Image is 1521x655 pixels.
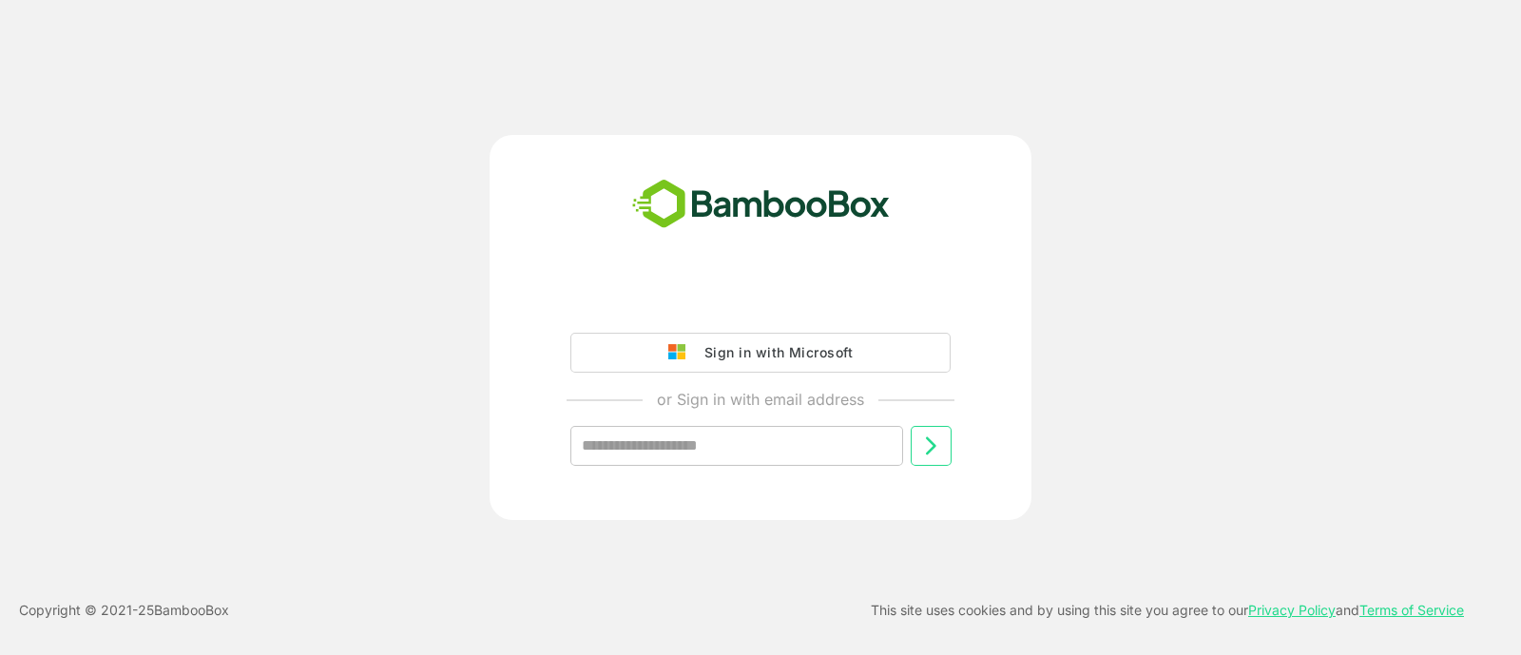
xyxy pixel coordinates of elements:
[871,599,1464,622] p: This site uses cookies and by using this site you agree to our and
[1248,602,1336,618] a: Privacy Policy
[1359,602,1464,618] a: Terms of Service
[19,599,229,622] p: Copyright © 2021- 25 BambooBox
[570,333,951,373] button: Sign in with Microsoft
[657,388,864,411] p: or Sign in with email address
[695,340,853,365] div: Sign in with Microsoft
[668,344,695,361] img: google
[561,279,960,321] iframe: Sign in with Google Button
[622,173,900,236] img: bamboobox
